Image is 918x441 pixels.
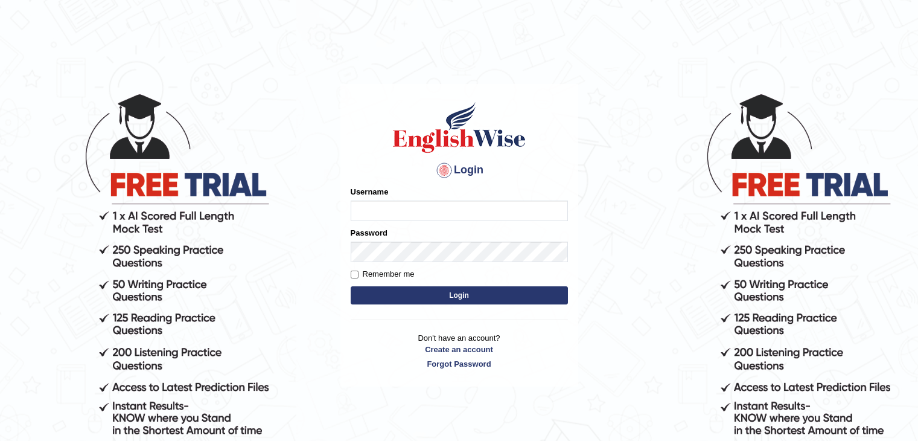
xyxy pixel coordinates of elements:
label: Username [351,186,389,198]
label: Remember me [351,268,415,280]
h4: Login [351,161,568,180]
a: Forgot Password [351,358,568,370]
input: Remember me [351,271,359,278]
button: Login [351,286,568,304]
p: Don't have an account? [351,332,568,370]
img: Logo of English Wise sign in for intelligent practice with AI [390,100,528,155]
a: Create an account [351,344,568,355]
label: Password [351,227,387,239]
